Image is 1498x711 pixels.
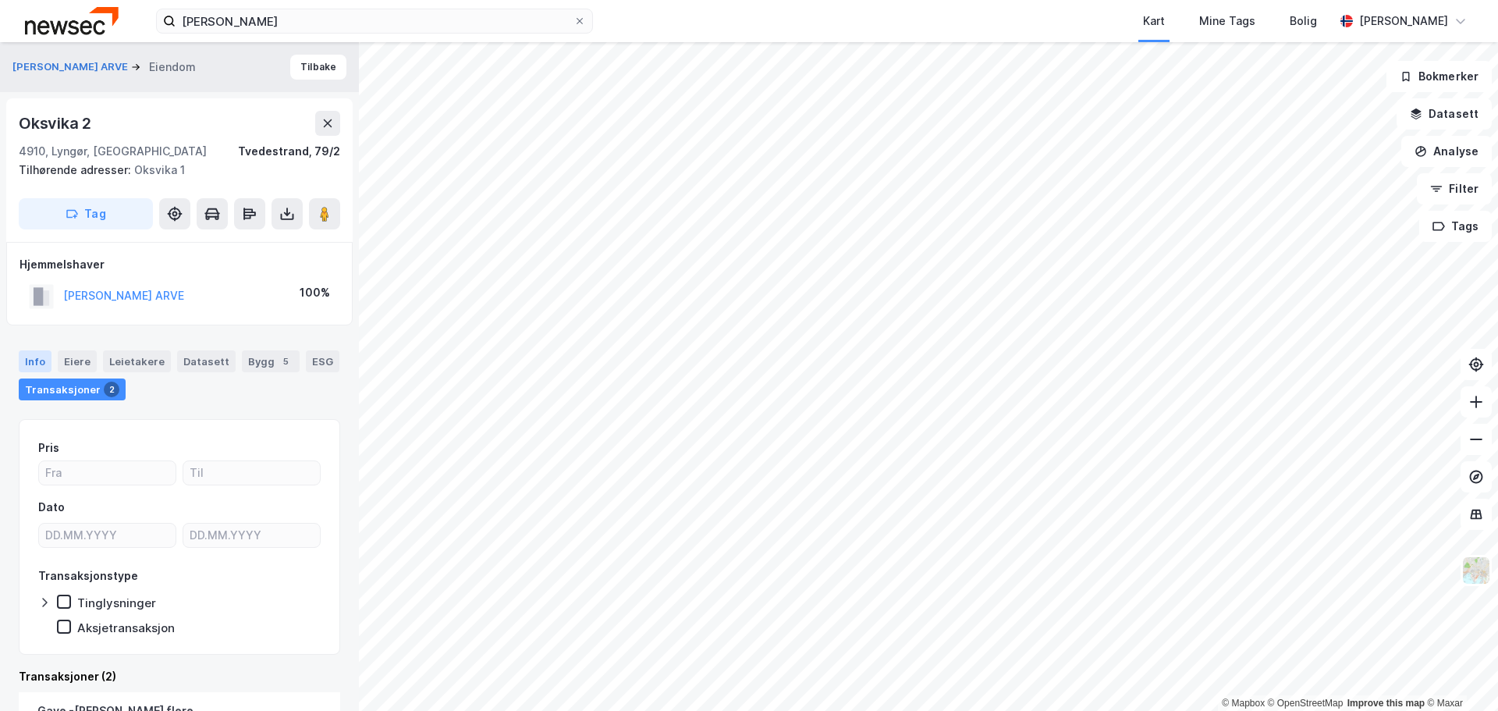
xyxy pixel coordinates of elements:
div: Eiendom [149,58,196,76]
a: Mapbox [1222,698,1265,709]
div: Dato [38,498,65,517]
div: Bygg [242,350,300,372]
div: Pris [38,439,59,457]
button: Filter [1417,173,1492,204]
div: Transaksjonstype [38,567,138,585]
div: Kart [1143,12,1165,30]
div: Transaksjoner [19,379,126,400]
div: 100% [300,283,330,302]
div: Mine Tags [1199,12,1255,30]
div: Leietakere [103,350,171,372]
img: Z [1461,556,1491,585]
div: Oksvika 2 [19,111,94,136]
div: Tinglysninger [77,595,156,610]
div: 2 [104,382,119,397]
a: Improve this map [1347,698,1425,709]
div: Datasett [177,350,236,372]
iframe: Chat Widget [1420,636,1498,711]
div: Bolig [1290,12,1317,30]
img: newsec-logo.f6e21ccffca1b3a03d2d.png [25,7,119,34]
input: DD.MM.YYYY [183,524,320,547]
div: 4910, Lyngør, [GEOGRAPHIC_DATA] [19,142,207,161]
input: Søk på adresse, matrikkel, gårdeiere, leietakere eller personer [176,9,573,33]
div: Tvedestrand, 79/2 [238,142,340,161]
div: Transaksjoner (2) [19,667,340,686]
div: Eiere [58,350,97,372]
a: OpenStreetMap [1268,698,1344,709]
input: DD.MM.YYYY [39,524,176,547]
input: Fra [39,461,176,485]
button: Analyse [1401,136,1492,167]
button: Tags [1419,211,1492,242]
div: Info [19,350,51,372]
span: Tilhørende adresser: [19,163,134,176]
div: 5 [278,354,293,369]
div: Hjemmelshaver [20,255,339,274]
div: Oksvika 1 [19,161,328,180]
button: Tilbake [290,55,346,80]
div: Aksjetransaksjon [77,620,175,635]
button: Bokmerker [1386,61,1492,92]
div: ESG [306,350,339,372]
input: Til [183,461,320,485]
button: Datasett [1397,98,1492,130]
button: Tag [19,198,153,229]
button: [PERSON_NAME] ARVE [12,59,131,75]
div: [PERSON_NAME] [1359,12,1448,30]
